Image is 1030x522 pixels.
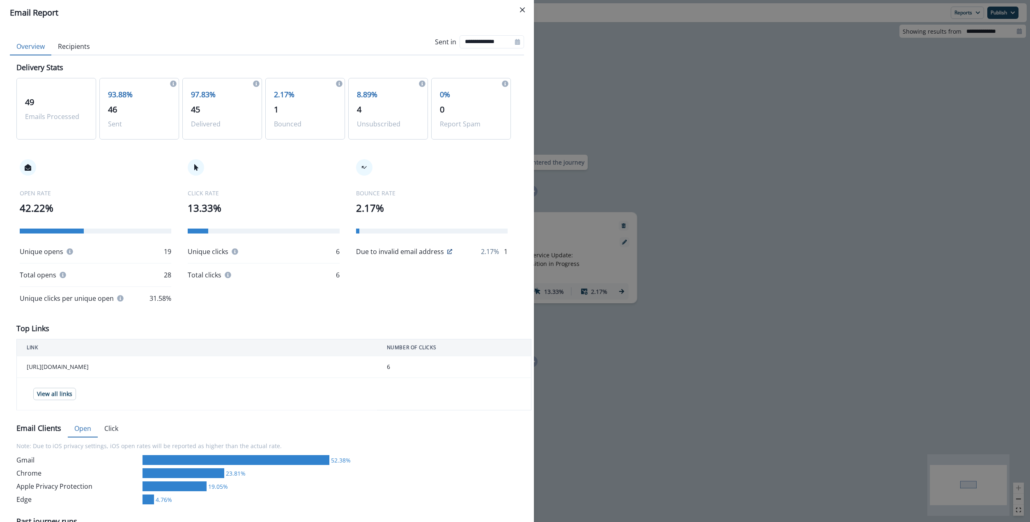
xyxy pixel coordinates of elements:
p: Unique opens [20,247,63,256]
p: 13.33% [188,201,339,215]
p: Unique clicks [188,247,228,256]
button: View all links [33,388,76,400]
td: 6 [377,356,531,378]
p: 97.83% [191,89,253,100]
div: Edge [16,495,139,504]
div: 52.38% [329,456,351,465]
p: Delivery Stats [16,62,63,73]
td: [URL][DOMAIN_NAME] [17,356,377,378]
button: Overview [10,38,51,55]
div: 4.76% [154,495,172,504]
th: LINK [17,339,377,356]
p: Unique clicks per unique open [20,293,114,303]
p: Unsubscribed [357,119,419,129]
div: Gmail [16,455,139,465]
p: Note: Due to iOS privacy settings, iOS open rates will be reported as higher than the actual rate. [16,437,511,455]
p: Bounced [274,119,336,129]
p: 19 [164,247,171,256]
p: 31.58% [149,293,171,303]
div: Apple Privacy Protection [16,481,139,491]
span: 49 [25,96,34,108]
p: 8.89% [357,89,419,100]
p: Sent [108,119,170,129]
p: BOUNCE RATE [356,189,508,197]
div: 23.81% [224,469,246,478]
span: 0 [440,104,444,115]
p: Total opens [20,270,56,280]
button: Close [516,3,529,16]
p: CLICK RATE [188,189,339,197]
button: Click [98,420,125,437]
p: Top Links [16,323,49,334]
p: Email Clients [16,423,61,434]
p: Due to invalid email address [356,247,444,256]
th: NUMBER OF CLICKS [377,339,531,356]
p: OPEN RATE [20,189,171,197]
p: 0% [440,89,502,100]
button: Recipients [51,38,97,55]
p: 93.88% [108,89,170,100]
div: Chrome [16,468,139,478]
p: 2.17% [481,247,499,256]
p: 6 [336,270,340,280]
span: 46 [108,104,117,115]
p: 28 [164,270,171,280]
p: 2.17% [274,89,336,100]
p: 1 [504,247,508,256]
p: Report Spam [440,119,502,129]
p: Delivered [191,119,253,129]
p: 2.17% [356,201,508,215]
span: 45 [191,104,200,115]
p: Emails Processed [25,112,87,121]
div: 19.05% [207,482,228,491]
button: Open [68,420,98,437]
p: Total clicks [188,270,221,280]
p: View all links [37,391,72,398]
p: 6 [336,247,340,256]
p: Sent in [435,37,456,47]
p: 42.22% [20,201,171,215]
div: Email Report [10,7,524,19]
span: 4 [357,104,361,115]
span: 1 [274,104,278,115]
